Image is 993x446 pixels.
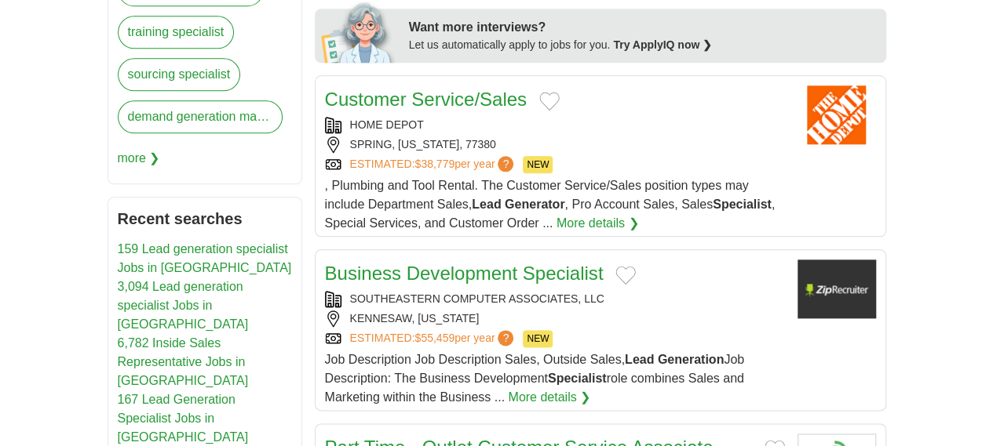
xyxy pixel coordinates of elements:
strong: Lead [625,353,654,366]
span: , Plumbing and Tool Rental. The Customer Service/Sales position types may include Department Sale... [325,179,776,230]
strong: Specialist [713,198,772,211]
div: Want more interviews? [409,18,877,37]
a: Business Development Specialist [325,263,604,284]
button: Add to favorite jobs [615,266,636,285]
strong: Generation [658,353,724,366]
a: Customer Service/Sales [325,89,527,110]
span: ? [498,330,513,346]
strong: Specialist [548,372,607,385]
span: ? [498,156,513,172]
a: Try ApplyIQ now ❯ [613,38,712,51]
div: SPRING, [US_STATE], 77380 [325,136,785,153]
img: Home Depot logo [798,85,876,144]
div: KENNESAW, [US_STATE] [325,310,785,327]
img: Company logo [798,259,876,318]
button: Add to favorite jobs [539,92,560,111]
a: More details ❯ [557,214,639,233]
h2: Recent searches [118,207,292,230]
strong: Lead [472,198,501,211]
a: 167 Lead Generation Specialist Jobs in [GEOGRAPHIC_DATA] [118,393,249,444]
div: SOUTHEASTERN COMPUTER ASSOCIATES, LLC [325,291,785,307]
span: $38,779 [414,158,455,170]
span: Job Description Job Description Sales, Outside Sales, Job Description: The Business Development r... [325,353,744,404]
a: ESTIMATED:$38,779per year? [350,156,517,173]
a: 3,094 Lead generation specialist Jobs in [GEOGRAPHIC_DATA] [118,280,249,331]
span: more ❯ [118,143,160,174]
div: Let us automatically apply to jobs for you. [409,37,877,53]
a: sourcing specialist [118,58,241,91]
span: NEW [523,156,553,173]
a: ESTIMATED:$55,459per year? [350,330,517,347]
a: demand generation manager [118,100,283,133]
a: 159 Lead generation specialist Jobs in [GEOGRAPHIC_DATA] [118,242,292,274]
a: training specialist [118,16,235,49]
a: HOME DEPOT [350,118,424,131]
strong: Generator [505,198,564,211]
span: $55,459 [414,332,455,344]
a: More details ❯ [508,388,590,407]
span: NEW [523,330,553,347]
a: 6,782 Inside Sales Representative Jobs in [GEOGRAPHIC_DATA] [118,336,249,387]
